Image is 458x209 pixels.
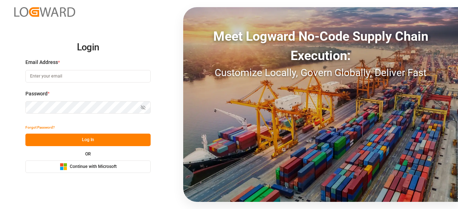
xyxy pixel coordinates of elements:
[25,70,151,83] input: Enter your email
[25,121,55,134] button: Forgot Password?
[183,65,458,80] div: Customize Locally, Govern Globally, Deliver Fast
[25,134,151,146] button: Log In
[25,36,151,59] h2: Login
[183,27,458,65] div: Meet Logward No-Code Supply Chain Execution:
[85,152,91,156] small: OR
[70,164,117,170] span: Continue with Microsoft
[25,90,48,98] span: Password
[25,160,151,173] button: Continue with Microsoft
[25,59,58,66] span: Email Address
[14,7,75,17] img: Logward_new_orange.png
